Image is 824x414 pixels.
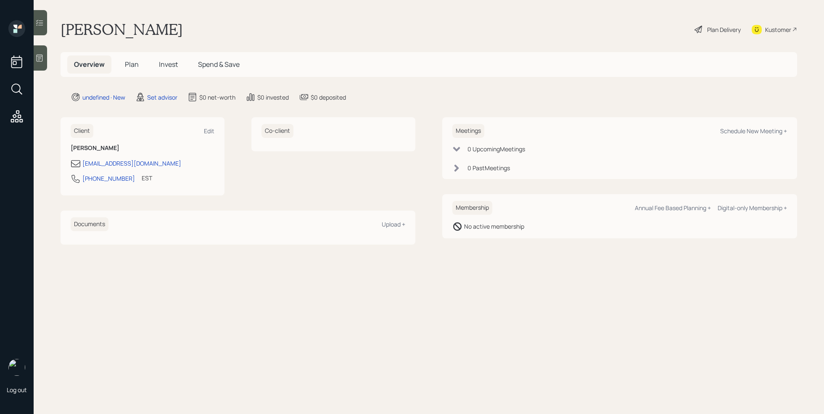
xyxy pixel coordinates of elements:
div: EST [142,174,152,182]
h1: [PERSON_NAME] [61,20,183,39]
h6: Documents [71,217,108,231]
div: Edit [204,127,214,135]
div: $0 deposited [311,93,346,102]
div: $0 invested [257,93,289,102]
h6: Meetings [452,124,484,138]
img: retirable_logo.png [8,359,25,376]
div: 0 Past Meeting s [467,163,510,172]
h6: Co-client [261,124,293,138]
div: undefined · New [82,93,125,102]
span: Plan [125,60,139,69]
div: Annual Fee Based Planning + [635,204,711,212]
div: Upload + [382,220,405,228]
div: Plan Delivery [707,25,741,34]
span: Invest [159,60,178,69]
div: [PHONE_NUMBER] [82,174,135,183]
div: Digital-only Membership + [718,204,787,212]
h6: [PERSON_NAME] [71,145,214,152]
div: Set advisor [147,93,177,102]
div: Kustomer [765,25,791,34]
div: 0 Upcoming Meeting s [467,145,525,153]
h6: Membership [452,201,492,215]
div: No active membership [464,222,524,231]
div: Schedule New Meeting + [720,127,787,135]
div: [EMAIL_ADDRESS][DOMAIN_NAME] [82,159,181,168]
div: Log out [7,386,27,394]
div: $0 net-worth [199,93,235,102]
span: Overview [74,60,105,69]
span: Spend & Save [198,60,240,69]
h6: Client [71,124,93,138]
